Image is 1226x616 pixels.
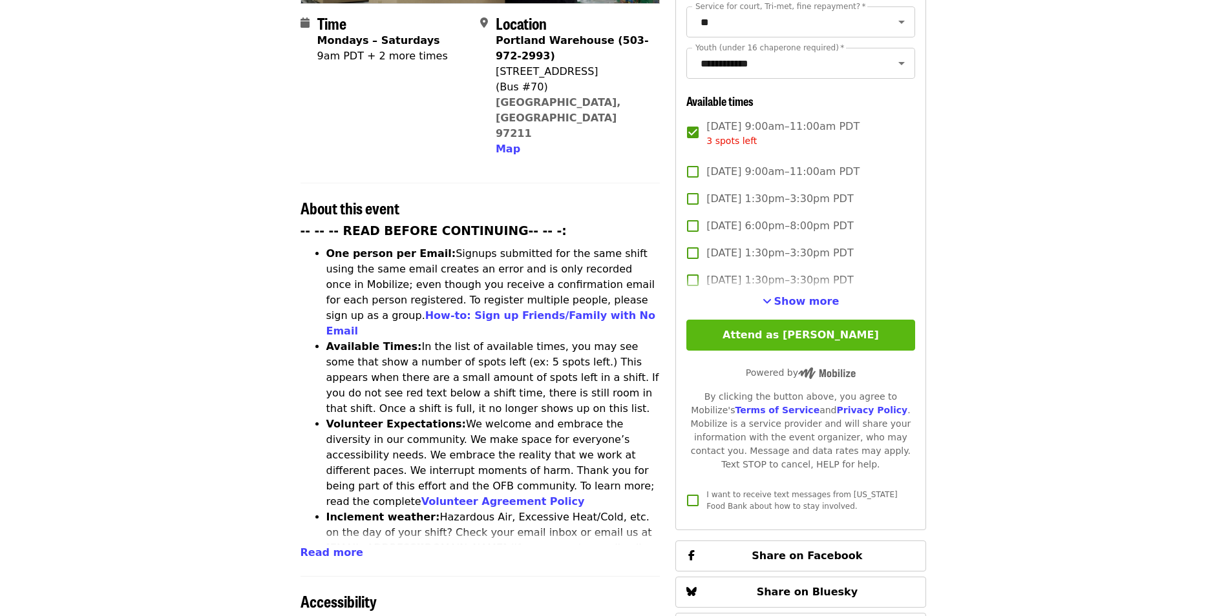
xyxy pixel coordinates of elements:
[301,545,363,560] button: Read more
[686,320,914,351] button: Attend as [PERSON_NAME]
[706,490,897,511] span: I want to receive text messages from [US_STATE] Food Bank about how to stay involved.
[326,509,661,587] li: Hazardous Air, Excessive Heat/Cold, etc. on the day of your shift? Check your email inbox or emai...
[326,416,661,509] li: We welcome and embrace the diversity in our community. We make space for everyone’s accessibility...
[746,367,856,378] span: Powered by
[317,12,346,34] span: Time
[301,224,567,238] strong: -- -- -- READ BEFORE CONTINUING-- -- -:
[317,48,448,64] div: 9am PDT + 2 more times
[774,295,840,307] span: Show more
[496,96,621,139] a: [GEOGRAPHIC_DATA], [GEOGRAPHIC_DATA] 97211
[301,17,310,29] i: calendar icon
[326,247,456,260] strong: One person per Email:
[706,272,853,288] span: [DATE] 1:30pm–3:30pm PDT
[496,79,650,95] div: (Bus #70)
[496,141,520,157] button: Map
[695,44,844,52] label: Youth (under 16 chaperone required)
[480,17,488,29] i: map-marker-alt icon
[326,339,661,416] li: In the list of available times, you may see some that show a number of spots left (ex: 5 spots le...
[675,540,925,571] button: Share on Facebook
[301,590,377,612] span: Accessibility
[326,340,422,353] strong: Available Times:
[326,511,440,523] strong: Inclement weather:
[496,143,520,155] span: Map
[893,54,911,72] button: Open
[317,34,440,46] strong: Mondays – Saturdays
[496,64,650,79] div: [STREET_ADDRESS]
[326,418,467,430] strong: Volunteer Expectations:
[301,196,399,219] span: About this event
[706,136,757,146] span: 3 spots left
[301,546,363,559] span: Read more
[496,12,547,34] span: Location
[686,92,754,109] span: Available times
[706,218,853,234] span: [DATE] 6:00pm–8:00pm PDT
[798,367,856,379] img: Powered by Mobilize
[675,577,925,608] button: Share on Bluesky
[496,34,649,62] strong: Portland Warehouse (503-972-2993)
[686,390,914,471] div: By clicking the button above, you agree to Mobilize's and . Mobilize is a service provider and wi...
[706,119,860,148] span: [DATE] 9:00am–11:00am PDT
[735,405,819,415] a: Terms of Service
[706,245,853,261] span: [DATE] 1:30pm–3:30pm PDT
[763,294,840,309] button: See more timeslots
[326,309,656,337] a: How-to: Sign up Friends/Family with No Email
[326,246,661,339] li: Signups submitted for the same shift using the same email creates an error and is only recorded o...
[752,549,862,562] span: Share on Facebook
[421,495,585,508] a: Volunteer Agreement Policy
[893,13,911,31] button: Open
[706,191,853,207] span: [DATE] 1:30pm–3:30pm PDT
[695,3,866,10] label: Service for court, Tri-met, fine repayment?
[706,164,860,180] span: [DATE] 9:00am–11:00am PDT
[757,586,858,598] span: Share on Bluesky
[836,405,907,415] a: Privacy Policy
